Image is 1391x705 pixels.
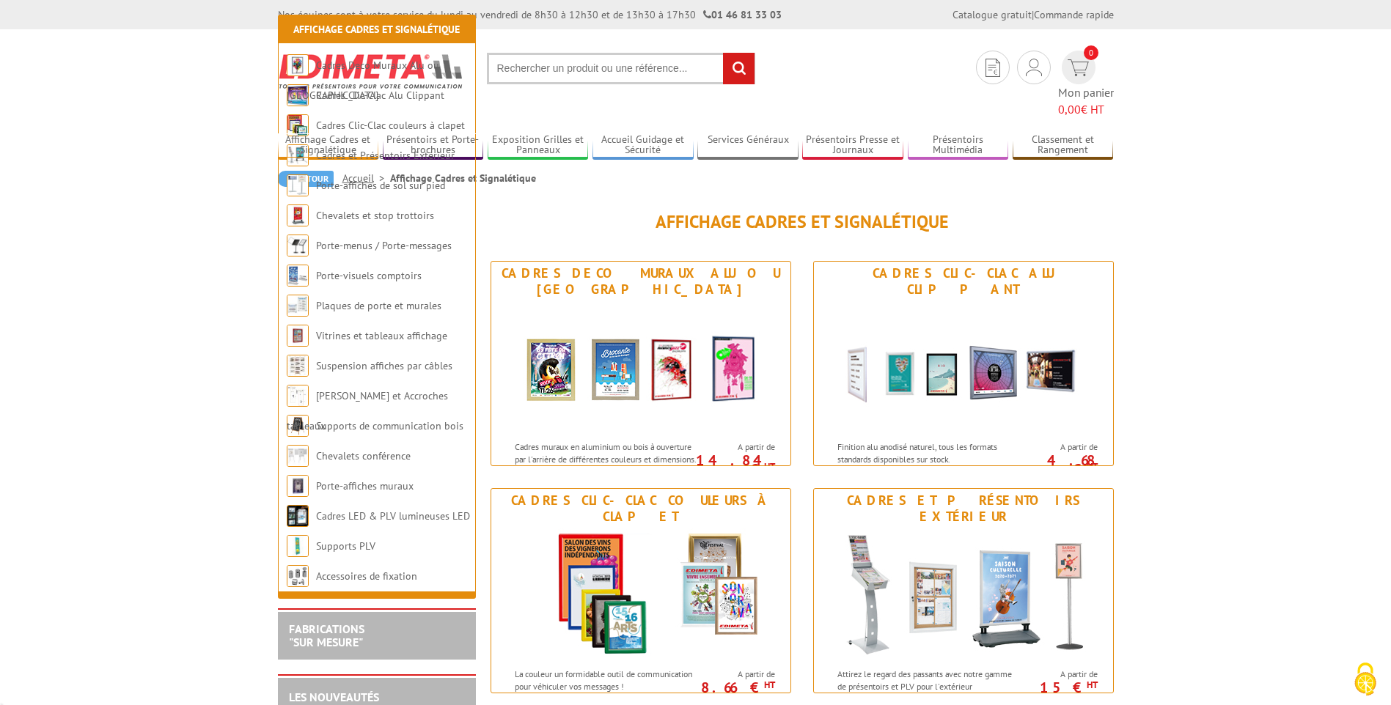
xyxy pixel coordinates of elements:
[491,213,1114,232] h1: Affichage Cadres et Signalétique
[1034,8,1114,21] a: Commande rapide
[316,359,452,372] a: Suspension affiches par câbles
[287,174,309,196] img: Porte-affiches de sol sur pied
[764,460,775,473] sup: HT
[693,456,775,473] p: 14.84 €
[1087,679,1098,691] sup: HT
[802,133,903,158] a: Présentoirs Presse et Journaux
[487,53,755,84] input: Rechercher un produit ou une référence...
[700,441,775,453] span: A partir de
[703,8,782,21] strong: 01 46 81 33 03
[1058,102,1081,117] span: 0,00
[316,479,414,492] a: Porte-affiches muraux
[818,492,1109,525] div: Cadres et Présentoirs Extérieur
[986,59,1000,77] img: devis rapide
[1016,456,1098,473] p: 4.68 €
[697,133,799,158] a: Services Généraux
[515,668,697,693] p: La couleur un formidable outil de communication pour véhiculer vos messages !
[289,690,379,704] a: LES NOUVEAUTÉS
[316,269,422,282] a: Porte-visuels comptoirs
[693,683,775,692] p: 8.66 €
[700,668,775,680] span: A partir de
[828,528,1099,660] img: Cadres et Présentoirs Extérieur
[1013,133,1114,158] a: Classement et Rangement
[505,301,777,433] img: Cadres Deco Muraux Alu ou Bois
[287,355,309,377] img: Suspension affiches par câbles
[316,329,447,342] a: Vitrines et tableaux affichage
[495,492,787,525] div: Cadres Clic-Clac couleurs à clapet
[491,261,791,466] a: Cadres Deco Muraux Alu ou [GEOGRAPHIC_DATA] Cadres Deco Muraux Alu ou Bois Cadres muraux en alumi...
[287,389,448,432] a: [PERSON_NAME] et Accroches tableaux
[1084,45,1098,60] span: 0
[1026,59,1042,76] img: devis rapide
[316,539,375,553] a: Supports PLV
[316,239,452,252] a: Porte-menus / Porte-messages
[1058,51,1114,118] a: devis rapide 0 Mon panier 0,00€ HT
[828,301,1099,433] img: Cadres Clic-Clac Alu Clippant
[723,53,755,84] input: rechercher
[293,23,460,36] a: Affichage Cadres et Signalétique
[764,679,775,691] sup: HT
[316,299,441,312] a: Plaques de porte et murales
[495,265,787,298] div: Cadres Deco Muraux Alu ou [GEOGRAPHIC_DATA]
[289,621,364,649] a: FABRICATIONS"Sur Mesure"
[287,59,439,102] a: Cadres Deco Muraux Alu ou [GEOGRAPHIC_DATA]
[491,488,791,693] a: Cadres Clic-Clac couleurs à clapet Cadres Clic-Clac couleurs à clapet La couleur un formidable ou...
[1023,441,1098,453] span: A partir de
[515,440,697,491] p: Cadres muraux en aluminium ou bois à ouverture par l'arrière de différentes couleurs et dimension...
[278,133,379,158] a: Affichage Cadres et Signalétique
[287,535,309,557] img: Supports PLV
[1058,101,1114,118] span: € HT
[1087,460,1098,473] sup: HT
[505,528,777,660] img: Cadres Clic-Clac couleurs à clapet
[1068,59,1089,76] img: devis rapide
[316,179,445,192] a: Porte-affiches de sol sur pied
[316,209,434,222] a: Chevalets et stop trottoirs
[488,133,589,158] a: Exposition Grilles et Panneaux
[1016,683,1098,692] p: 15 €
[316,509,470,523] a: Cadres LED & PLV lumineuses LED
[1340,655,1391,705] button: Cookies (fenêtre modale)
[953,7,1114,22] div: |
[287,445,309,467] img: Chevalets conférence
[383,133,484,158] a: Présentoirs et Porte-brochures
[818,265,1109,298] div: Cadres Clic-Clac Alu Clippant
[287,54,309,76] img: Cadres Deco Muraux Alu ou Bois
[1347,661,1384,698] img: Cookies (fenêtre modale)
[316,449,411,462] a: Chevalets conférence
[287,385,309,407] img: Cimaises et Accroches tableaux
[287,565,309,587] img: Accessoires de fixation
[837,668,1019,693] p: Attirez le regard des passants avec notre gamme de présentoirs et PLV pour l'extérieur
[287,505,309,527] img: Cadres LED & PLV lumineuses LED
[287,295,309,317] img: Plaques de porte et murales
[287,325,309,347] img: Vitrines et tableaux affichage
[813,261,1114,466] a: Cadres Clic-Clac Alu Clippant Cadres Clic-Clac Alu Clippant Finition alu anodisé naturel, tous le...
[1023,668,1098,680] span: A partir de
[837,440,1019,465] p: Finition alu anodisé naturel, tous les formats standards disponibles sur stock.
[287,475,309,497] img: Porte-affiches muraux
[316,419,463,432] a: Supports de communication bois
[316,119,465,132] a: Cadres Clic-Clac couleurs à clapet
[953,8,1032,21] a: Catalogue gratuit
[278,7,782,22] div: Nos équipes sont à votre service du lundi au vendredi de 8h30 à 12h30 et de 13h30 à 17h30
[316,89,444,102] a: Cadres Clic-Clac Alu Clippant
[287,235,309,256] img: Porte-menus / Porte-messages
[908,133,1009,158] a: Présentoirs Multimédia
[287,204,309,226] img: Chevalets et stop trottoirs
[813,488,1114,693] a: Cadres et Présentoirs Extérieur Cadres et Présentoirs Extérieur Attirez le regard des passants av...
[316,569,417,583] a: Accessoires de fixation
[287,114,309,136] img: Cadres Clic-Clac couleurs à clapet
[287,265,309,287] img: Porte-visuels comptoirs
[592,133,694,158] a: Accueil Guidage et Sécurité
[1058,84,1114,118] span: Mon panier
